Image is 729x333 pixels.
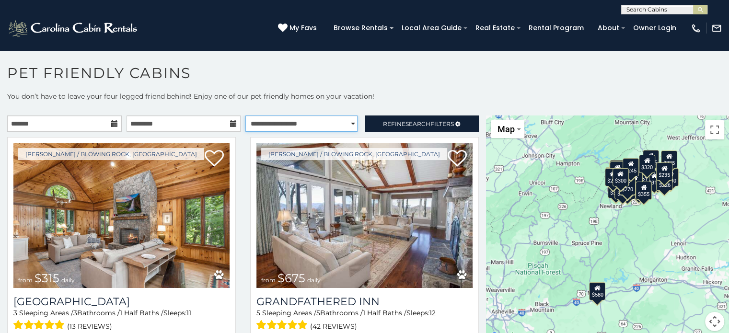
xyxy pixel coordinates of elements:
span: (42 reviews) [310,320,357,333]
span: daily [307,276,321,284]
div: $235 [661,150,677,169]
button: Toggle fullscreen view [705,120,724,139]
div: $226 [656,172,672,191]
a: [PERSON_NAME] / Blowing Rock, [GEOGRAPHIC_DATA] [261,148,447,160]
div: $580 [589,282,605,300]
div: $245 [623,158,639,176]
a: Local Area Guide [397,21,466,35]
span: 12 [429,309,436,317]
div: $355 [635,182,651,200]
span: 11 [186,309,191,317]
img: phone-regular-white.png [691,23,701,34]
a: About [593,21,624,35]
a: RefineSearchFilters [365,115,479,132]
div: $325 [626,172,642,190]
span: daily [61,276,75,284]
span: Refine Filters [383,120,454,127]
img: White-1-2.png [7,19,140,38]
div: $451 [633,166,649,184]
button: Map camera controls [705,312,724,331]
span: 3 [13,309,17,317]
a: Add to favorites [448,149,467,169]
div: $235 [656,162,672,181]
div: Sleeping Areas / Bathrooms / Sleeps: [256,308,473,333]
div: $930 [662,168,679,186]
div: $355 [607,180,624,198]
div: $325 [609,161,625,180]
span: from [18,276,33,284]
a: Real Estate [471,21,520,35]
h3: Chimney Island [13,295,230,308]
a: Browse Rentals [329,21,393,35]
div: $315 [646,170,662,188]
span: Map [498,124,515,134]
div: $290 [614,181,631,199]
div: Sleeping Areas / Bathrooms / Sleeps: [13,308,230,333]
div: $300 [612,168,628,186]
a: Chimney Island from $315 daily [13,143,230,288]
div: $320 [639,155,655,173]
span: 3 [73,309,77,317]
img: Grandfathered Inn [256,143,473,288]
a: Grandfathered Inn [256,295,473,308]
a: Grandfathered Inn from $675 daily [256,143,473,288]
div: $230 [604,168,621,186]
a: Rental Program [524,21,589,35]
div: $325 [610,160,626,178]
div: $525 [643,150,659,168]
span: My Favs [289,23,317,33]
img: Chimney Island [13,143,230,288]
a: [PERSON_NAME] / Blowing Rock, [GEOGRAPHIC_DATA] [18,148,204,160]
a: My Favs [278,23,319,34]
span: $315 [35,271,59,285]
span: Search [405,120,430,127]
span: (13 reviews) [67,320,112,333]
span: $675 [278,271,305,285]
img: mail-regular-white.png [711,23,722,34]
span: 1 Half Baths / [363,309,406,317]
button: Change map style [491,120,524,138]
a: [GEOGRAPHIC_DATA] [13,295,230,308]
a: Owner Login [628,21,681,35]
span: 5 [316,309,320,317]
span: from [261,276,276,284]
a: Add to favorites [205,149,224,169]
span: 5 [256,309,260,317]
span: 1 Half Baths / [120,309,163,317]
